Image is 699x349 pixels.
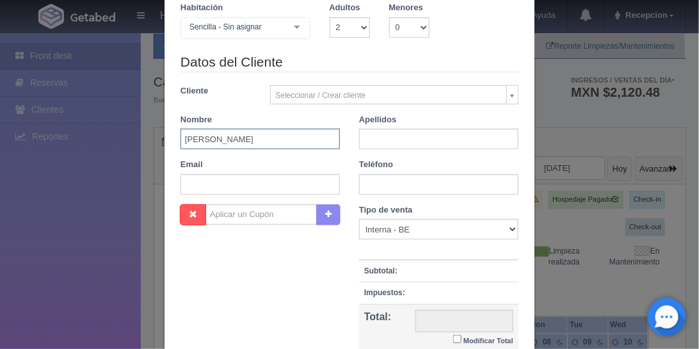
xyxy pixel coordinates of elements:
[171,85,261,97] label: Cliente
[330,2,360,14] label: Adultos
[181,53,518,72] legend: Datos del Cliente
[276,86,502,105] span: Seleccionar / Crear cliente
[359,114,397,126] label: Apellidos
[205,204,317,225] input: Aplicar un Cupón
[389,2,423,14] label: Menores
[270,85,519,104] a: Seleccionar / Crear cliente
[359,282,410,304] th: Impuestos:
[359,159,393,171] label: Teléfono
[453,335,462,343] input: Modificar Total
[181,114,212,126] label: Nombre
[186,20,284,33] span: Sencilla - Sin asignar
[359,204,413,216] label: Tipo de venta
[181,159,203,171] label: Email
[359,260,410,282] th: Subtotal:
[463,337,513,345] small: Modificar Total
[181,2,223,14] label: Habitación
